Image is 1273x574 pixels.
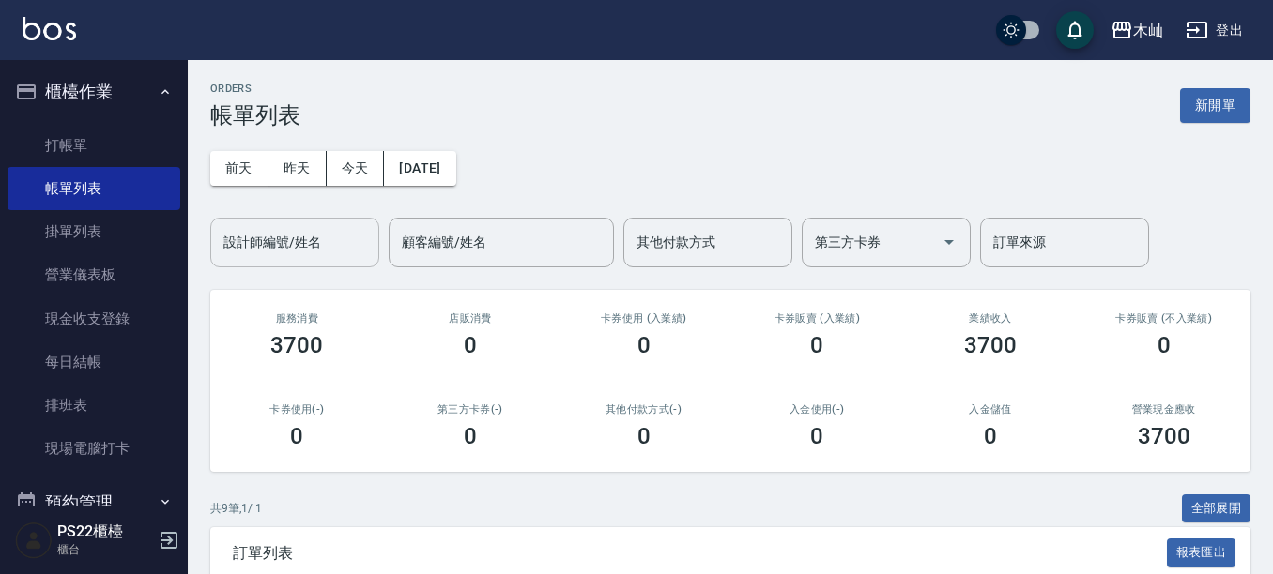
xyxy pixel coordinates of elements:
button: 木屾 [1103,11,1171,50]
a: 現場電腦打卡 [8,427,180,470]
button: save [1056,11,1094,49]
h3: 0 [984,423,997,449]
button: 櫃檯作業 [8,68,180,116]
h2: 第三方卡券(-) [406,403,535,415]
button: 報表匯出 [1167,538,1236,567]
button: 前天 [210,151,268,186]
button: 昨天 [268,151,327,186]
button: 今天 [327,151,385,186]
img: Logo [23,17,76,40]
h2: 業績收入 [927,312,1055,325]
h3: 0 [810,423,823,449]
h2: 其他付款方式(-) [579,403,708,415]
a: 掛單列表 [8,210,180,253]
h3: 0 [810,332,823,358]
h2: 店販消費 [406,312,535,325]
button: [DATE] [384,151,455,186]
h2: 卡券販賣 (入業績) [753,312,882,325]
h2: 入金使用(-) [753,403,882,415]
a: 報表匯出 [1167,543,1236,561]
button: 全部展開 [1182,494,1251,523]
h3: 0 [464,423,477,449]
a: 帳單列表 [8,167,180,210]
h3: 3700 [1138,423,1190,449]
p: 共 9 筆, 1 / 1 [210,500,262,517]
h2: 卡券使用(-) [233,403,361,415]
h2: 營業現金應收 [1099,403,1228,415]
span: 訂單列表 [233,544,1167,563]
div: 木屾 [1133,19,1163,42]
button: 新開單 [1180,88,1250,123]
button: Open [934,227,964,257]
h2: 卡券使用 (入業績) [579,312,708,325]
h3: 0 [637,332,651,358]
h5: PS22櫃檯 [57,522,153,541]
h3: 服務消費 [233,312,361,325]
a: 排班表 [8,384,180,427]
h3: 0 [1158,332,1171,358]
h2: 卡券販賣 (不入業績) [1099,312,1228,325]
h3: 帳單列表 [210,102,300,128]
a: 營業儀表板 [8,253,180,296]
a: 打帳單 [8,124,180,167]
h3: 3700 [270,332,323,358]
h3: 0 [637,423,651,449]
button: 預約管理 [8,478,180,527]
p: 櫃台 [57,541,153,558]
h3: 0 [290,423,303,449]
a: 每日結帳 [8,340,180,384]
button: 登出 [1178,13,1250,48]
h2: 入金儲值 [927,403,1055,415]
a: 新開單 [1180,96,1250,113]
h2: ORDERS [210,83,300,95]
h3: 0 [464,332,477,358]
h3: 3700 [964,332,1017,358]
img: Person [15,521,53,559]
a: 現金收支登錄 [8,297,180,340]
